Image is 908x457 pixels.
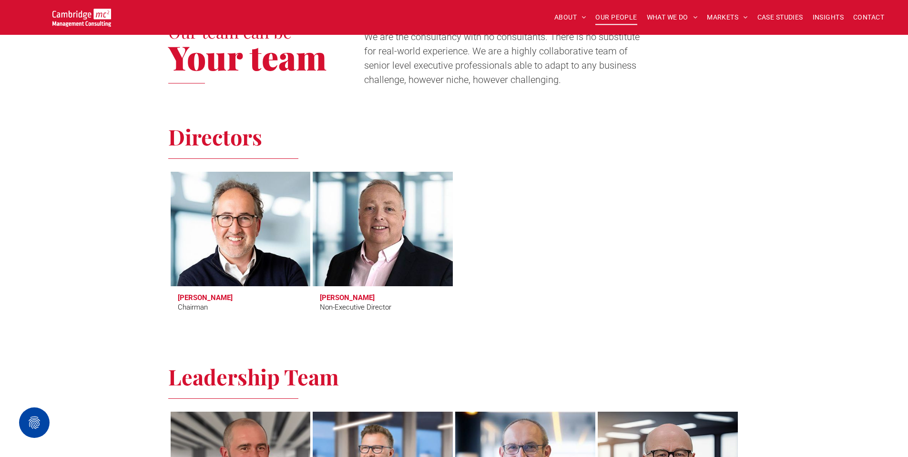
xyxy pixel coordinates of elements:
[168,122,262,151] span: Directors
[320,293,375,302] h3: [PERSON_NAME]
[591,10,642,25] a: OUR PEOPLE
[753,10,808,25] a: CASE STUDIES
[178,302,208,313] div: Chairman
[52,10,111,20] a: Your Business Transformed | Cambridge Management Consulting
[848,10,889,25] a: CONTACT
[320,302,391,313] div: Non-Executive Director
[550,10,591,25] a: ABOUT
[52,9,111,27] img: Go to Homepage
[642,10,703,25] a: WHAT WE DO
[166,168,315,290] a: Tim Passingham | Chairman | Cambridge Management Consulting
[168,362,339,391] span: Leadership Team
[313,172,453,286] a: Richard Brown | Non-Executive Director | Cambridge Management Consulting
[702,10,752,25] a: MARKETS
[178,293,233,302] h3: [PERSON_NAME]
[808,10,848,25] a: INSIGHTS
[168,34,326,79] span: Your team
